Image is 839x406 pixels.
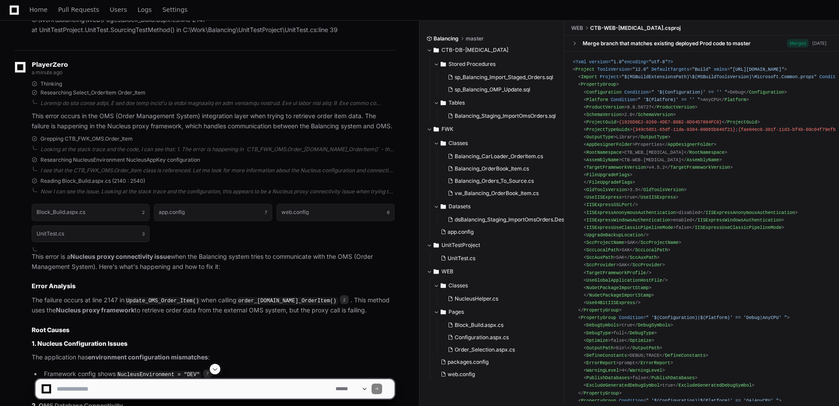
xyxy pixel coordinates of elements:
[695,225,781,230] span: IISExpressUseClassicPipelineMode
[578,308,622,313] span: </ >
[32,225,150,242] button: UnitTest.cs3
[573,59,673,65] span: <?xml version= encoding= ?>
[635,240,681,245] span: </ >
[124,297,201,305] code: Update_OMS_Order_Item()
[32,295,394,315] p: The failure occurs at line 2147 in when calling . This method uses the to retrieve order data fro...
[444,214,566,226] button: dsBalancing_Staging_ImportOmsOrders.Designer.cs
[586,150,621,155] span: RootNamespace
[586,240,624,245] span: SccProjectName
[624,255,660,260] span: </ >
[449,282,468,289] span: Classes
[630,247,670,253] span: </ >
[434,279,558,293] button: Classes
[586,97,608,102] span: Platform
[571,25,583,32] span: WEB
[32,252,394,272] p: This error is a when the Balancing system tries to communicate with the OMS (Order Management Sys...
[340,295,349,304] span: 2
[584,165,649,170] span: < >
[641,195,676,200] span: UseIISExpress
[32,111,394,131] p: This error occurs in the OMS (Order Management System) integration layer when trying to retrieve ...
[584,187,630,192] span: < >
[444,187,559,199] button: vw_Balancing_OrderBook_Item.cs
[584,195,624,200] span: < >
[444,331,552,344] button: Configuration.aspx.cs
[387,209,390,216] span: 6
[56,306,135,314] strong: Nucleus proxy framework
[611,97,635,102] span: Condition
[455,334,509,341] span: Configuration.aspx.cs
[749,90,784,95] span: Configuration
[584,202,638,207] span: < />
[584,127,632,132] span: < >
[448,255,475,262] span: UnitTest.cs
[444,344,552,356] button: Order_Selection.aspx.cs
[586,210,675,215] span: IISExpressAnonymousAuthentication
[40,146,394,153] div: Looking at the stack trace and the code, I can see that: 1. The error is happening in `CTB_FWK_OM...
[730,67,784,72] span: "[URL][DOMAIN_NAME]"
[722,120,760,125] span: </ >
[684,150,727,155] span: </ >
[586,105,624,110] span: ProductVersion
[32,352,394,362] p: The application has :
[455,322,503,329] span: Block_Build.aspx.cs
[681,157,722,163] span: </ >
[624,338,654,343] span: </ >
[630,330,654,336] span: DebugType
[590,25,681,32] span: CTB-WEB-[MEDICAL_DATA].csproj
[706,210,795,215] span: IISExpressAnonymousAuthentication
[584,142,635,147] span: < >
[40,178,145,185] span: Reading Block_Build.aspx.cs (2140 : 2540)
[686,157,719,163] span: AssemblyName
[32,69,62,76] span: a minute ago
[110,7,127,12] span: Users
[630,255,657,260] span: SccAuxPath
[265,209,267,216] span: 7
[449,61,496,68] span: Stored Procedures
[455,178,534,185] span: Balancing_Orders_To_Source.cs
[434,266,439,277] svg: Directory
[444,163,559,175] button: Balancing_OrderBook_Item.cs
[449,308,464,315] span: Pages
[455,112,556,120] span: Balancing_Staging_ImportOmsOrders.sql
[455,216,584,223] span: dsBalancing_Staging_ImportOmsOrders.Designer.cs
[441,307,446,317] svg: Directory
[586,225,673,230] span: IISExpressUseClassicPipelineMode
[635,134,670,140] span: </ >
[584,90,730,95] span: < = >
[589,293,652,298] span: NuGetPackageImportStamp
[449,203,471,210] span: Datasets
[589,180,633,185] span: FileUpgradeFlags
[584,300,640,305] span: < />
[668,142,714,147] span: AppDesignerFolder
[597,67,630,72] span: ToolsVersion
[70,253,171,260] strong: Nucleus proxy connectivity issue
[670,165,730,170] span: TargetFrameworkVersion
[638,323,671,328] span: DebugSymbols
[448,359,489,366] span: packages.config
[584,225,675,230] span: < >
[441,201,446,212] svg: Directory
[441,268,453,275] span: WEB
[441,98,446,108] svg: Directory
[665,165,733,170] span: </ >
[584,105,627,110] span: < >
[455,165,529,172] span: Balancing_OrderBook_Item.cs
[32,340,128,347] strong: 1. Nucleus Configuration Issues
[700,210,798,215] span: </ >
[444,71,556,83] button: sp_Balancing_Import_Staged_Orders.sql
[627,345,662,351] span: </ >
[787,39,809,47] span: Merged
[573,67,787,72] span: < = = = >
[441,126,453,133] span: FWK
[581,315,616,320] span: PropertyGroup
[584,210,678,215] span: < >
[40,167,394,174] div: I see that the CTB_FWK_OMS.Order_Item class is referenced. Let me look for more information about...
[434,45,439,55] svg: Directory
[586,112,621,117] span: SchemaVersion
[449,99,465,106] span: Tables
[444,150,559,163] button: Balancing_CarLoader_OrderItem.cs
[692,217,784,223] span: </ >
[635,195,678,200] span: </ >
[586,134,613,140] span: OutputType
[584,308,619,313] span: PropertyGroup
